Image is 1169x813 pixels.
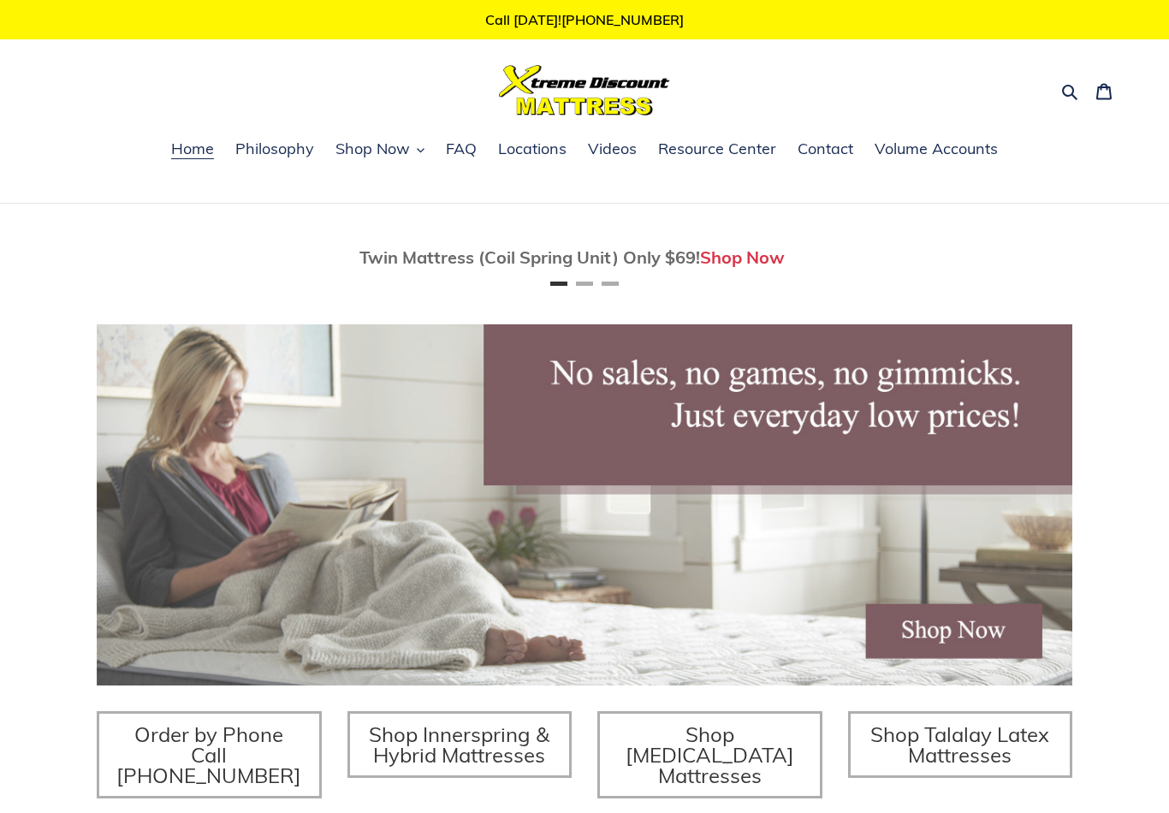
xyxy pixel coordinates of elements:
[550,282,567,286] button: Page 1
[848,711,1073,778] a: Shop Talalay Latex Mattresses
[327,137,433,163] button: Shop Now
[359,246,700,268] span: Twin Mattress (Coil Spring Unit) Only $69!
[576,282,593,286] button: Page 2
[437,137,485,163] a: FAQ
[498,139,567,159] span: Locations
[789,137,862,163] a: Contact
[97,711,322,798] a: Order by Phone Call [PHONE_NUMBER]
[798,139,853,159] span: Contact
[335,139,410,159] span: Shop Now
[499,65,670,116] img: Xtreme Discount Mattress
[658,139,776,159] span: Resource Center
[588,139,637,159] span: Videos
[626,721,794,788] span: Shop [MEDICAL_DATA] Mattresses
[579,137,645,163] a: Videos
[866,137,1006,163] a: Volume Accounts
[602,282,619,286] button: Page 3
[870,721,1049,768] span: Shop Talalay Latex Mattresses
[875,139,998,159] span: Volume Accounts
[490,137,575,163] a: Locations
[347,711,573,778] a: Shop Innerspring & Hybrid Mattresses
[227,137,323,163] a: Philosophy
[650,137,785,163] a: Resource Center
[369,721,549,768] span: Shop Innerspring & Hybrid Mattresses
[97,324,1072,685] img: herobannermay2022-1652879215306_1200x.jpg
[171,139,214,159] span: Home
[446,139,477,159] span: FAQ
[700,246,785,268] a: Shop Now
[163,137,223,163] a: Home
[116,721,301,788] span: Order by Phone Call [PHONE_NUMBER]
[597,711,822,798] a: Shop [MEDICAL_DATA] Mattresses
[235,139,314,159] span: Philosophy
[561,11,684,28] a: [PHONE_NUMBER]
